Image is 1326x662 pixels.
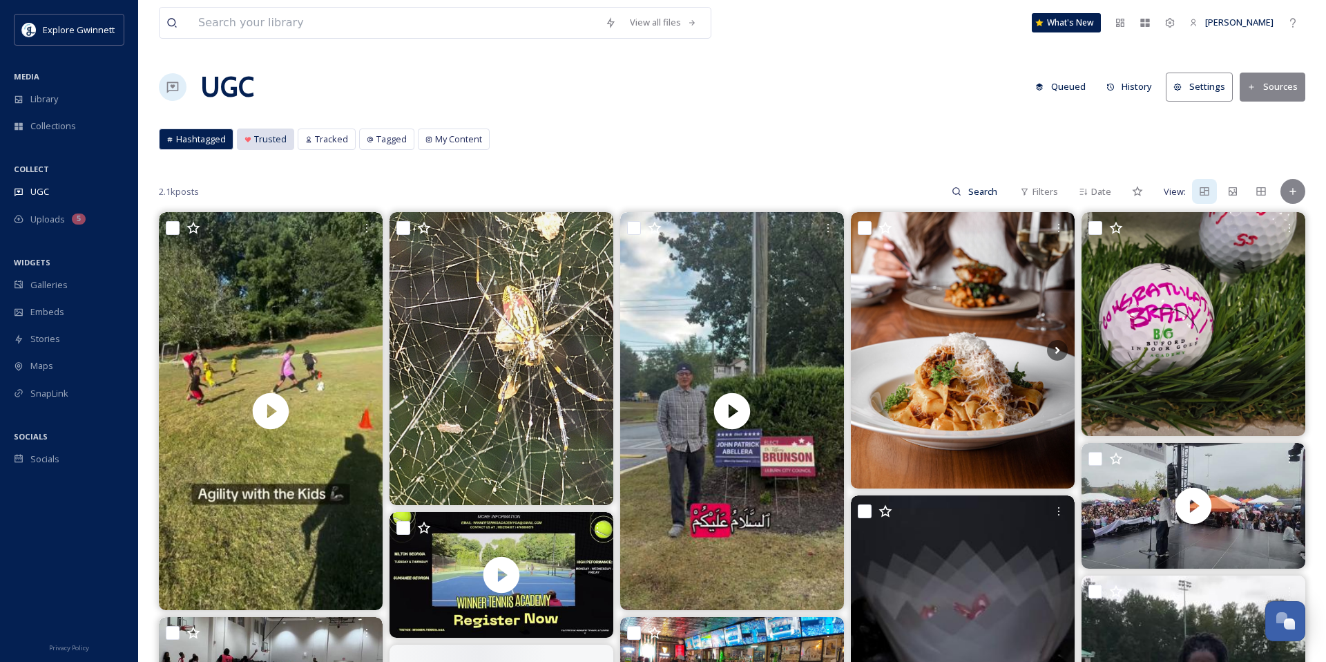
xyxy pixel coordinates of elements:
span: MEDIA [14,71,39,82]
video: Mashallah, such a beautiful turnout today! Grateful to our brother jp4lilburn for joining us for ... [620,212,844,610]
a: [PERSON_NAME] [1182,9,1280,36]
button: Settings [1166,73,1233,101]
img: thumbnail [620,212,844,610]
img: download.jpeg [22,23,36,37]
span: Stories [30,332,60,346]
a: What's New [1032,13,1101,32]
button: History [1099,73,1160,100]
button: Open Chat [1265,601,1305,641]
a: Queued [1028,73,1099,100]
span: UGC [30,185,49,198]
span: Library [30,93,58,106]
span: Collections [30,120,76,133]
span: SOCIALS [14,431,48,442]
span: Tracked [315,133,348,146]
input: Search [961,178,1006,205]
span: 2.1k posts [159,185,199,198]
img: #golfstagram #indoorgolf #indoorgolfsimulator #bufordga #buford #congratulations #marriage #lucky... [1082,212,1305,436]
span: Tagged [376,133,407,146]
a: View all files [623,9,704,36]
span: Privacy Policy [49,643,89,652]
img: thumbnail [390,512,613,638]
span: Hashtagged [176,133,226,146]
input: Search your library [191,8,598,38]
a: UGC [200,66,254,108]
span: Galleries [30,278,68,292]
img: thumbnail [1082,443,1305,569]
a: Settings [1166,73,1240,101]
span: Maps [30,359,53,372]
span: My Content [435,133,482,146]
button: Sources [1240,73,1305,101]
span: Explore Gwinnett [43,23,115,36]
img: thumbnail [159,212,383,610]
img: Que tipo de araña sera? 🕸🕷🤔 #arañas #spider #Lilburn [390,212,613,505]
video: Training is also open for the children as well! DM to get started today! #soccer #soccertraining ... [159,212,383,610]
span: COLLECT [14,164,49,174]
span: Embeds [30,305,64,319]
span: SnapLink [30,387,68,400]
div: 5 [72,214,86,225]
span: Filters [1032,185,1058,198]
a: Privacy Policy [49,639,89,655]
video: #milton #Suwanee #Alpharetta #tennisplayer #tennisacademy #tennislife #tennislessons [390,512,613,638]
span: [PERSON_NAME] [1205,16,1274,28]
video: The 2025 Korean Festival successfully concluded at Sugarloaf Mills! Many talented artists partici... [1082,443,1305,569]
span: Uploads [30,213,65,226]
span: Socials [30,453,59,466]
span: Date [1091,185,1111,198]
span: WIDGETS [14,257,50,267]
span: View: [1164,185,1186,198]
span: Trusted [254,133,287,146]
img: There's a chill in the air, and cravings for fall flavors are here. Our Kimchi Braised Short Ribs... [851,212,1075,489]
button: Queued [1028,73,1093,100]
a: History [1099,73,1166,100]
